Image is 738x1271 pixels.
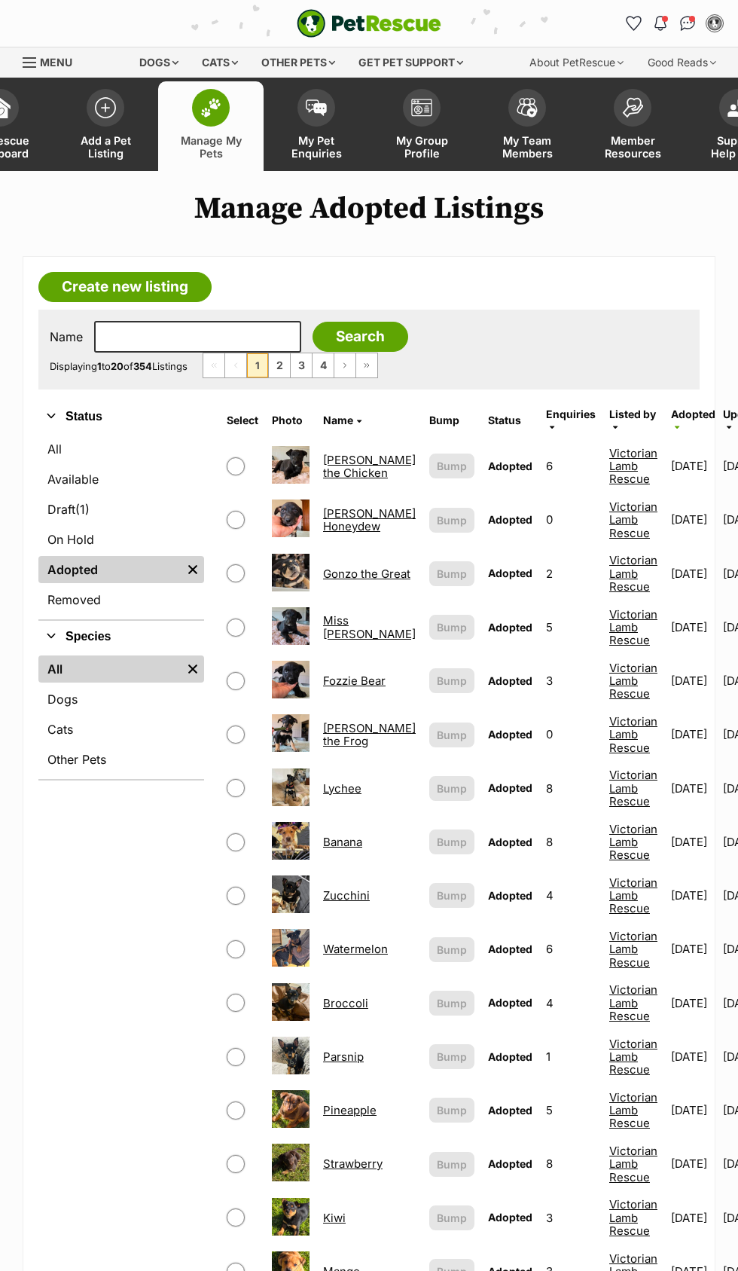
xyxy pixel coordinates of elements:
a: All [38,435,204,463]
span: Bump [437,673,467,689]
td: [DATE] [665,493,721,545]
button: Bump [429,776,474,801]
a: [PERSON_NAME] the Chicken [323,453,416,480]
span: Adopted [488,1050,532,1063]
img: logo-e224e6f780fb5917bec1dbf3a21bbac754714ae5b6737aabdf751b685950b380.svg [297,9,441,38]
div: Dogs [129,47,189,78]
td: [DATE] [665,1031,721,1083]
a: Victorian Lamb Rescue [609,500,657,540]
td: [DATE] [665,1138,721,1190]
a: Victorian Lamb Rescue [609,714,657,755]
td: 5 [540,601,602,653]
td: 8 [540,816,602,868]
a: Victorian Lamb Rescue [609,1144,657,1184]
span: Adopted [488,1211,532,1224]
div: Good Reads [637,47,727,78]
a: Available [38,466,204,493]
a: Kiwi [323,1211,346,1225]
a: [PERSON_NAME] Honeydew [323,506,416,533]
nav: Pagination [203,353,378,378]
a: Zucchini [323,888,370,903]
a: My Team Members [474,81,580,171]
span: Adopted [488,513,532,526]
td: [DATE] [665,762,721,814]
a: Removed [38,586,204,613]
button: Bump [429,508,474,533]
td: 1 [540,1031,602,1083]
a: Adopted [38,556,181,583]
a: Victorian Lamb Rescue [609,875,657,916]
a: Manage My Pets [158,81,264,171]
span: Menu [40,56,72,69]
button: Bump [429,883,474,908]
div: Get pet support [348,47,474,78]
a: Lychee [323,781,361,796]
a: Victorian Lamb Rescue [609,1037,657,1077]
a: Gonzo the Great [323,567,410,581]
td: 8 [540,1138,602,1190]
img: team-members-icon-5396bd8760b3fe7c0b43da4ab00e1e3bb1a5d9ba89233759b79545d2d3fc5d0d.svg [517,98,538,118]
img: notifications-46538b983faf8c2785f20acdc204bb7945ddae34d4c08c2a6579f10ce5e182be.svg [654,16,666,31]
strong: 354 [133,360,152,372]
button: My account [703,11,727,35]
a: Victorian Lamb Rescue [609,929,657,970]
button: Status [38,407,204,426]
td: 5 [540,1084,602,1136]
span: Bump [437,834,467,850]
a: Name [323,414,361,426]
strong: 1 [97,360,102,372]
a: Page 4 [313,353,334,377]
span: Adopted [488,674,532,687]
img: member-resources-icon-8e73f808a243e03378d46382f2149f9095a855e16c252ad45f914b54edf8863c.svg [622,97,643,118]
a: Listed by [609,408,656,432]
div: Other pets [251,47,346,78]
td: [DATE] [665,655,721,707]
span: (1) [75,500,90,518]
a: Last page [356,353,377,377]
td: [DATE] [665,923,721,975]
td: 6 [540,923,602,975]
span: Bump [437,1102,467,1118]
span: Adopted [488,996,532,1009]
th: Bump [423,402,480,438]
span: Add a Pet Listing [72,134,139,160]
a: Next page [334,353,355,377]
span: Adopted [488,889,532,902]
span: Bump [437,995,467,1011]
button: Bump [429,723,474,747]
button: Bump [429,454,474,478]
a: Victorian Lamb Rescue [609,982,657,1023]
a: Add a Pet Listing [53,81,158,171]
span: Adopted [488,781,532,794]
a: Parsnip [323,1049,364,1064]
a: Page 2 [269,353,290,377]
button: Bump [429,615,474,640]
img: manage-my-pets-icon-02211641906a0b7f246fdf0571729dbe1e7629f14944591b6c1af311fb30b64b.svg [200,98,221,118]
a: Remove filter [181,556,204,583]
a: Victorian Lamb Rescue [609,607,657,648]
span: Bump [437,942,467,958]
a: Create new listing [38,272,212,302]
td: [DATE] [665,440,721,492]
div: About PetRescue [519,47,634,78]
span: Manage My Pets [177,134,245,160]
td: [DATE] [665,1084,721,1136]
span: Bump [437,619,467,635]
a: Fozzie Bear [323,674,386,688]
td: 2 [540,548,602,600]
td: 4 [540,977,602,1029]
a: Pineapple [323,1103,377,1117]
a: Menu [23,47,83,75]
span: Adopted [488,621,532,634]
button: Bump [429,991,474,1016]
span: Bump [437,458,467,474]
span: My Group Profile [388,134,456,160]
a: Remove filter [181,655,204,683]
a: Victorian Lamb Rescue [609,768,657,808]
a: Miss [PERSON_NAME] [323,613,416,640]
a: Adopted [671,408,715,432]
button: Bump [429,1098,474,1123]
span: Bump [437,1210,467,1226]
span: Previous page [225,353,246,377]
span: Adopted [488,836,532,848]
